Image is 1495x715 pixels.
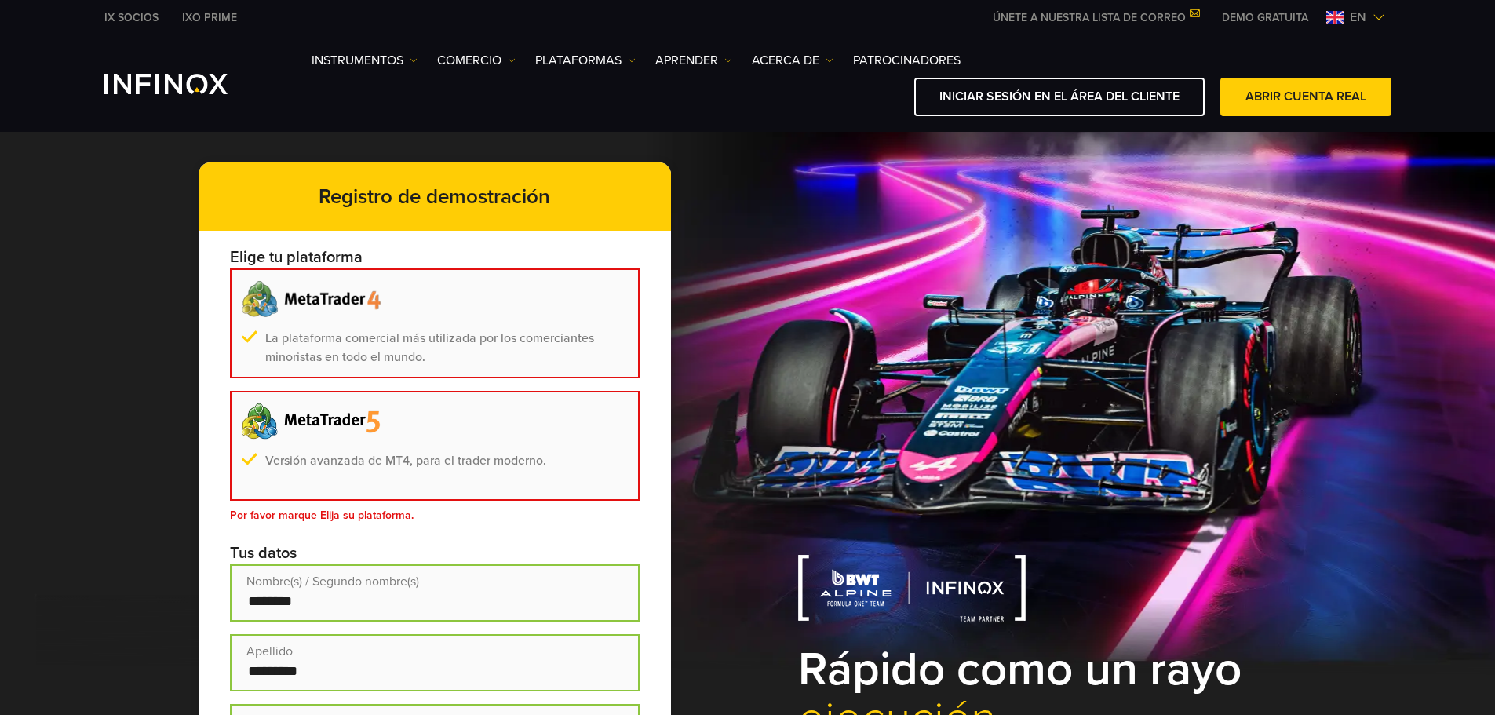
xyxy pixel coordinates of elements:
font: Registro de demostración [319,184,550,209]
a: ABRIR CUENTA REAL [1220,78,1391,116]
font: Tus datos [230,544,297,563]
font: COMERCIO [437,53,501,68]
a: Aprender [655,51,732,70]
a: MENÚ INFINOX [1210,9,1320,26]
font: Aprender [655,53,718,68]
a: PATROCINADORES [853,51,961,70]
font: ACERCA DE [752,53,819,68]
a: INICIAR SESIÓN EN EL ÁREA DEL CLIENTE [914,78,1205,116]
a: PLATAFORMAS [535,51,636,70]
font: en [1350,9,1366,25]
a: ACERCA DE [752,51,833,70]
font: INICIAR SESIÓN EN EL ÁREA DEL CLIENTE [939,89,1180,104]
a: COMERCIO [437,51,516,70]
font: ÚNETE A NUESTRA LISTA DE CORREO [993,11,1186,24]
font: Elige tu plataforma [230,248,363,267]
a: INFINOX [170,9,249,26]
font: Por favor marque Elija su plataforma. [230,509,414,522]
font: Rápido como un rayo [798,641,1242,698]
a: Instrumentos [312,51,418,70]
font: IXO PRIME [182,11,237,24]
font: ABRIR CUENTA REAL [1245,89,1366,104]
font: IX SOCIOS [104,11,159,24]
font: DEMO GRATUITA [1222,11,1308,24]
a: ÚNETE A NUESTRA LISTA DE CORREO [981,11,1210,24]
font: PLATAFORMAS [535,53,622,68]
a: INFINOX [93,9,170,26]
a: Logotipo de INFINOX [104,74,264,94]
font: Instrumentos [312,53,403,68]
font: PATROCINADORES [853,53,961,68]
